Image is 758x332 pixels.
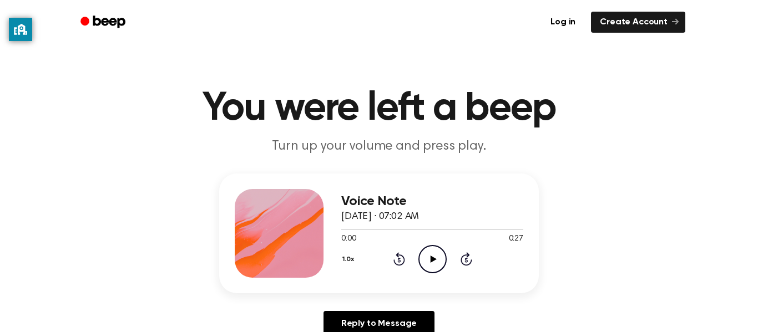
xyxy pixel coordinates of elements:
[591,12,685,33] a: Create Account
[542,12,584,33] a: Log in
[341,194,523,209] h3: Voice Note
[341,212,419,222] span: [DATE] · 07:02 AM
[9,18,32,41] button: privacy banner
[341,250,358,269] button: 1.0x
[509,233,523,245] span: 0:27
[166,137,592,156] p: Turn up your volume and press play.
[341,233,356,245] span: 0:00
[95,89,663,129] h1: You were left a beep
[73,12,135,33] a: Beep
